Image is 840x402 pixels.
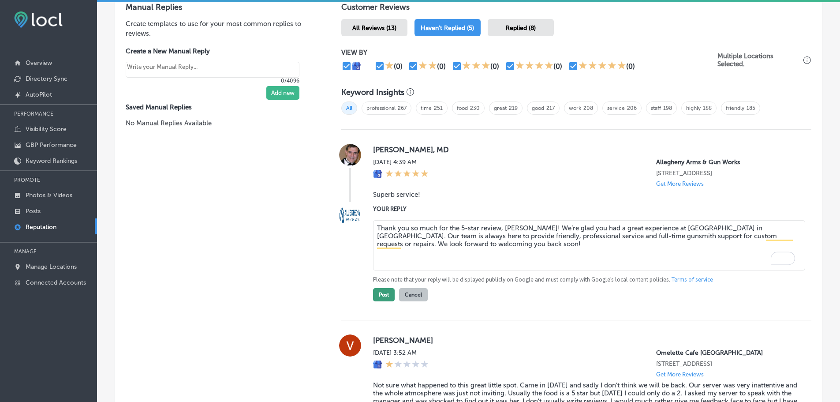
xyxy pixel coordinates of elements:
p: No Manual Replies Available [126,118,313,128]
a: 188 [703,105,712,111]
div: (0) [553,62,562,71]
a: service [607,105,625,111]
button: Post [373,288,395,301]
a: staff [651,105,661,111]
h3: Keyword Insights [341,87,404,97]
p: Visibility Score [26,125,67,133]
p: Manage Locations [26,263,77,271]
label: [PERSON_NAME], MD [373,145,797,154]
a: 208 [583,105,593,111]
blockquote: Superb service! [373,191,797,199]
div: (0) [490,62,499,71]
span: Replied (8) [506,24,536,32]
p: Get More Reviews [656,180,704,187]
p: 0/4096 [126,78,299,84]
span: Haven't Replied (5) [421,24,474,32]
a: 206 [627,105,637,111]
a: time [421,105,432,111]
div: (0) [626,62,635,71]
span: All Reviews (13) [352,24,396,32]
div: 1 Star [385,360,429,370]
label: YOUR REPLY [373,206,797,212]
p: Create templates to use for your most common replies to reviews. [126,19,313,38]
a: great [494,105,507,111]
p: Photos & Videos [26,192,72,199]
div: (0) [394,62,403,71]
p: 4603 Library Road [656,169,797,177]
p: Omelette Cafe Skye Canyon [656,349,797,357]
button: Add new [266,86,299,100]
p: Posts [26,207,41,215]
div: 4 Stars [515,61,553,71]
p: GBP Performance [26,141,77,149]
h3: Manual Replies [126,2,313,12]
p: 9670 West Skye Canyon Park Drive Suite 150 [656,360,797,368]
a: 198 [663,105,672,111]
p: Get More Reviews [656,371,704,378]
textarea: Create your Quick Reply [126,62,299,78]
a: 219 [509,105,518,111]
textarea: To enrich screen reader interactions, please activate Accessibility in Grammarly extension settings [373,220,805,271]
div: 3 Stars [462,61,490,71]
img: fda3e92497d09a02dc62c9cd864e3231.png [14,11,63,28]
p: Multiple Locations Selected. [717,52,801,68]
div: 2 Stars [418,61,437,71]
a: work [569,105,581,111]
a: highly [686,105,701,111]
h1: Customer Reviews [341,2,811,15]
p: AutoPilot [26,91,52,98]
label: [PERSON_NAME] [373,336,797,345]
a: food [457,105,468,111]
p: VIEW BY [341,49,717,56]
a: 251 [434,105,443,111]
a: friendly [726,105,744,111]
p: Allegheny Arms & Gun Works [656,158,797,166]
label: [DATE] 3:52 AM [373,349,429,357]
label: Create a New Manual Reply [126,47,299,55]
label: [DATE] 4:39 AM [373,158,429,166]
p: Directory Sync [26,75,67,83]
label: Saved Manual Replies [126,103,313,111]
a: 230 [470,105,480,111]
p: Overview [26,59,52,67]
div: 5 Stars [579,61,626,71]
p: Connected Accounts [26,279,86,286]
a: 267 [398,105,407,111]
div: (0) [437,62,446,71]
a: professional [366,105,396,111]
div: 1 Star [385,61,394,71]
span: All [341,101,357,115]
button: Cancel [399,288,428,301]
div: 5 Stars [385,169,429,179]
img: Image [339,204,361,226]
a: 185 [747,105,755,111]
p: Please note that your reply will be displayed publicly on Google and must comply with Google's lo... [373,276,797,284]
a: Terms of service [672,276,713,284]
p: Keyword Rankings [26,157,77,165]
a: good [532,105,544,111]
a: 217 [546,105,555,111]
p: Reputation [26,223,56,231]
